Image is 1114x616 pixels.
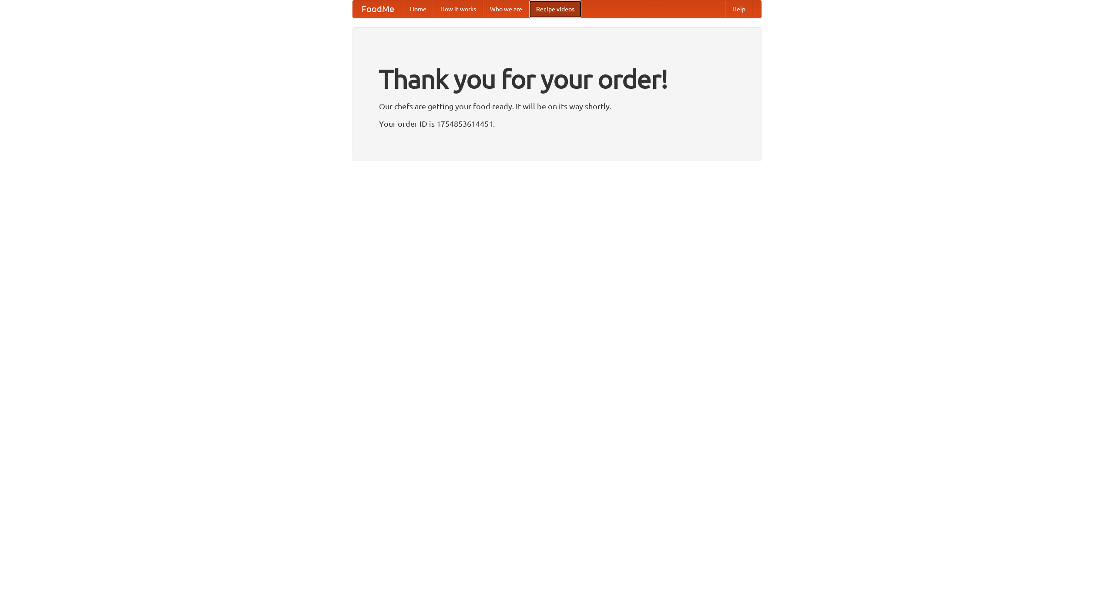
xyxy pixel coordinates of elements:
a: Recipe videos [529,0,581,18]
a: Help [725,0,752,18]
a: Who we are [483,0,529,18]
p: Our chefs are getting your food ready. It will be on its way shortly. [379,100,735,113]
p: Your order ID is 1754853614451. [379,117,735,130]
a: Home [403,0,433,18]
h1: Thank you for your order! [379,58,735,100]
a: How it works [433,0,483,18]
a: FoodMe [353,0,403,18]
